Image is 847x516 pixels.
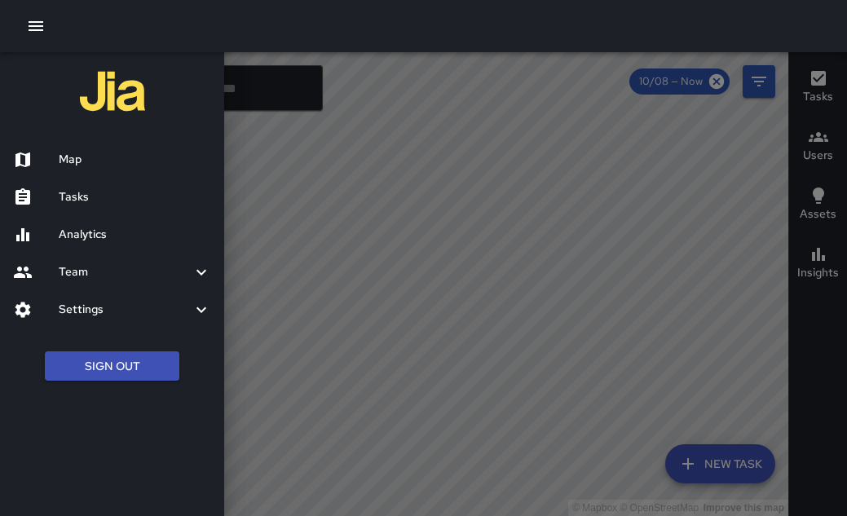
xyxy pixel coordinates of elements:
[59,263,192,281] h6: Team
[80,59,145,124] img: jia-logo
[45,351,179,381] button: Sign Out
[59,301,192,319] h6: Settings
[59,226,211,244] h6: Analytics
[59,151,211,169] h6: Map
[59,188,211,206] h6: Tasks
